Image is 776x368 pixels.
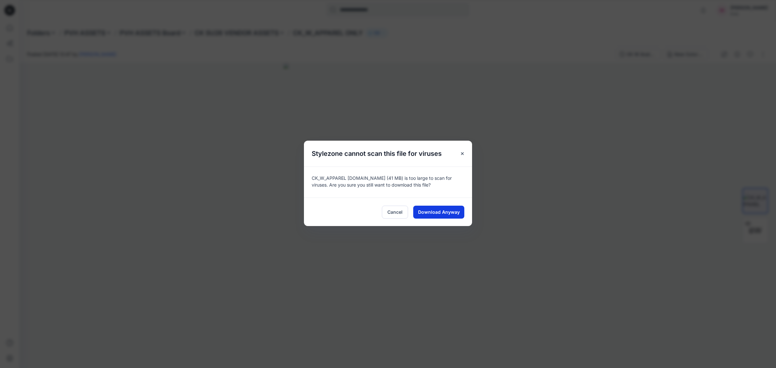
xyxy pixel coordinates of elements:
[387,209,403,215] span: Cancel
[418,209,460,215] span: Download Anyway
[413,206,464,219] button: Download Anyway
[457,148,468,159] button: Close
[382,206,408,219] button: Cancel
[304,167,472,198] div: CK_W_APPAREL [DOMAIN_NAME] (41 MB) is too large to scan for viruses. Are you sure you still want ...
[304,141,449,167] h5: Stylezone cannot scan this file for viruses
